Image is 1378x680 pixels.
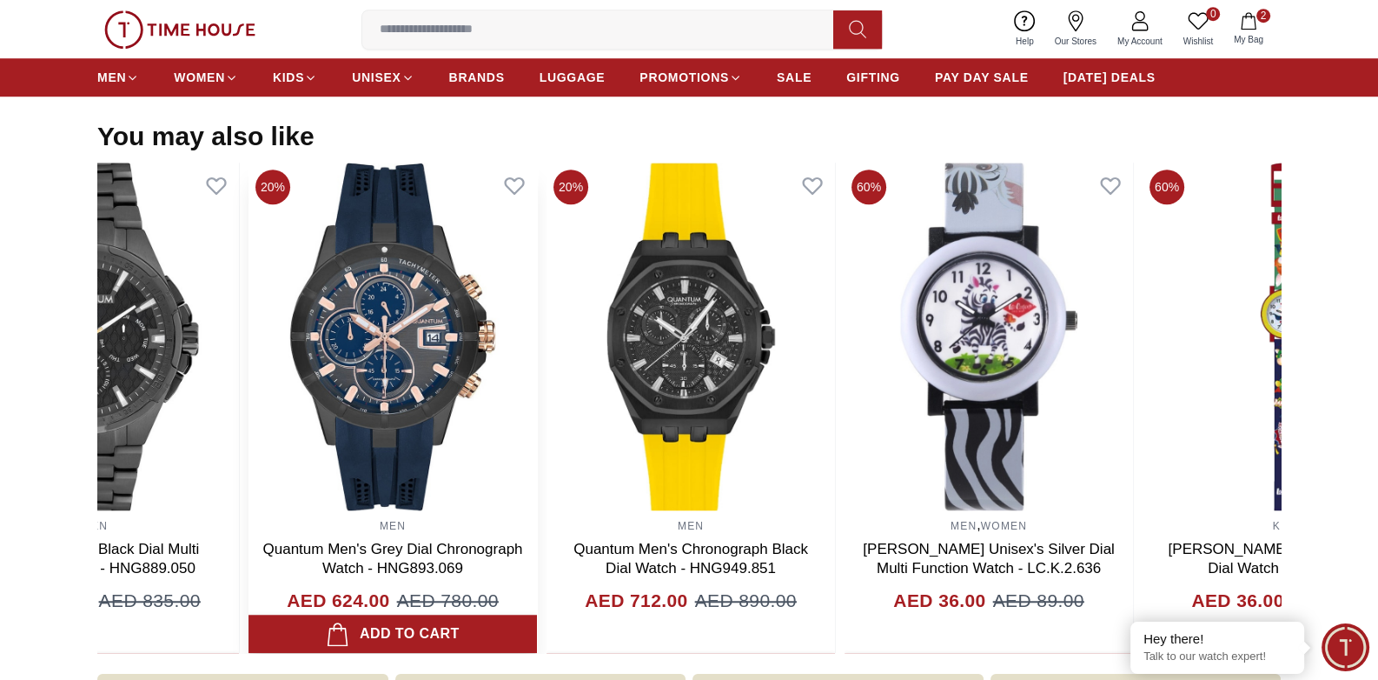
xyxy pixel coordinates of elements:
[263,541,523,577] a: Quantum Men's Grey Dial Chronograph Watch - HNG893.069
[851,170,886,204] span: 60%
[846,62,900,93] a: GIFTING
[326,622,460,646] div: Add to cart
[1149,170,1184,204] span: 60%
[1322,623,1369,671] div: Chat Widget
[1143,630,1291,648] div: Hey there!
[248,615,537,653] button: Add to cart
[893,587,985,615] h4: AED 36.00
[1176,35,1220,48] span: Wishlist
[1223,9,1274,50] button: 2My Bag
[1206,7,1220,21] span: 0
[1009,35,1041,48] span: Help
[863,541,1114,577] a: [PERSON_NAME] Unisex's Silver Dial Multi Function Watch - LC.K.2.636
[585,587,687,615] h4: AED 712.00
[573,541,808,577] a: Quantum Men's Chronograph Black Dial Watch - HNG949.851
[951,520,977,532] a: MEN
[1063,69,1156,86] span: [DATE] DEALS
[99,587,201,615] span: AED 835.00
[273,69,304,86] span: KIDS
[695,587,797,615] span: AED 890.00
[935,69,1029,86] span: PAY DAY SALE
[1256,9,1270,23] span: 2
[1173,7,1223,51] a: 0Wishlist
[935,62,1029,93] a: PAY DAY SALE
[547,163,835,510] img: Quantum Men's Chronograph Black Dial Watch - HNG949.851
[1044,7,1107,51] a: Our Stores
[97,69,126,86] span: MEN
[1227,33,1270,46] span: My Bag
[846,69,900,86] span: GIFTING
[1273,520,1302,532] a: KIDS
[540,62,606,93] a: LUGGAGE
[255,170,290,204] span: 20%
[540,69,606,86] span: LUGGAGE
[777,62,812,93] a: SALE
[97,62,139,93] a: MEN
[1143,650,1291,664] p: Talk to our watch expert!
[1110,35,1169,48] span: My Account
[397,587,499,615] span: AED 780.00
[777,69,812,86] span: SALE
[352,69,401,86] span: UNISEX
[553,170,588,204] span: 20%
[639,69,729,86] span: PROMOTIONS
[1063,62,1156,93] a: [DATE] DEALS
[993,587,1084,615] span: AED 89.00
[449,69,505,86] span: BRANDS
[678,520,704,532] a: MEN
[845,163,1133,510] img: Lee Cooper Unisex's Silver Dial Multi Function Watch - LC.K.2.636
[981,520,1027,532] a: WOMEN
[273,62,317,93] a: KIDS
[352,62,414,93] a: UNISEX
[380,520,406,532] a: MEN
[1005,7,1044,51] a: Help
[248,163,537,510] img: Quantum Men's Grey Dial Chronograph Watch - HNG893.069
[287,587,389,615] h4: AED 624.00
[1191,587,1283,615] h4: AED 36.00
[104,10,255,49] img: ...
[97,121,315,152] h2: You may also like
[845,510,1133,654] div: ,
[449,62,505,93] a: BRANDS
[639,62,742,93] a: PROMOTIONS
[1048,35,1103,48] span: Our Stores
[174,62,238,93] a: WOMEN
[174,69,225,86] span: WOMEN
